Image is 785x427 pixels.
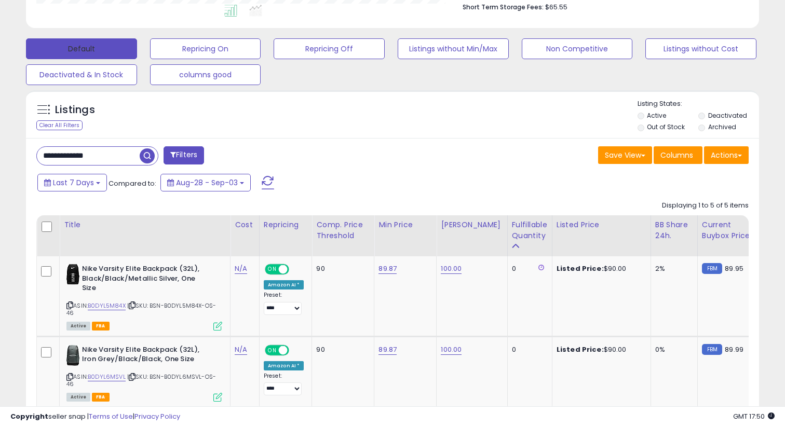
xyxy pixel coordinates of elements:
p: Listing States: [638,99,760,109]
div: Preset: [264,373,304,396]
div: 0 [512,345,544,354]
div: Clear All Filters [36,120,83,130]
div: Amazon AI * [264,361,304,370]
div: Title [64,219,226,230]
img: 31tbBEhpMnL._SL40_.jpg [66,264,79,285]
span: Aug-28 - Sep-03 [176,177,238,188]
strong: Copyright [10,411,48,421]
button: Filters [164,146,204,164]
a: 89.87 [378,264,397,274]
div: Listed Price [557,219,646,230]
button: Columns [654,146,702,164]
div: [PERSON_NAME] [441,219,503,230]
button: Listings without Min/Max [398,38,509,59]
div: seller snap | | [10,412,180,422]
span: OFF [288,346,304,354]
div: Fulfillable Quantity [512,219,548,241]
h5: Listings [55,103,95,117]
span: ON [266,346,279,354]
a: 100.00 [441,264,462,274]
a: B0DYL5M84X [88,301,126,310]
a: N/A [235,345,247,355]
div: $90.00 [557,264,643,273]
div: Current Buybox Price [702,219,755,241]
a: Privacy Policy [134,411,180,421]
span: | SKU: BSN-B0DYL5M84X-OS-46 [66,301,216,317]
span: $65.55 [545,2,567,12]
button: Non Competitive [522,38,633,59]
div: ASIN: [66,264,222,329]
span: Last 7 Days [53,177,94,188]
div: Repricing [264,219,308,230]
small: FBM [702,344,722,355]
div: Cost [235,219,255,230]
a: Terms of Use [89,411,133,421]
span: 89.95 [725,264,743,273]
b: Nike Varsity Elite Backpack (32L), Black/Black/Metallic Silver, One Size [82,264,208,296]
button: Last 7 Days [37,174,107,191]
a: N/A [235,264,247,274]
a: 89.87 [378,345,397,355]
div: $90.00 [557,345,643,354]
small: FBM [702,263,722,274]
div: 2% [655,264,689,273]
div: 0% [655,345,689,354]
b: Nike Varsity Elite Backpack (32L), Iron Grey/Black/Black, One Size [82,345,208,367]
a: B0DYL6MSVL [88,373,126,381]
a: 100.00 [441,345,462,355]
button: Save View [598,146,652,164]
label: Active [647,111,666,120]
span: All listings currently available for purchase on Amazon [66,322,90,330]
span: All listings currently available for purchase on Amazon [66,393,90,402]
div: 0 [512,264,544,273]
div: 90 [316,264,366,273]
button: Listings without Cost [645,38,756,59]
button: Repricing Off [274,38,385,59]
img: 31WociXvFXL._SL40_.jpg [66,345,79,366]
div: Preset: [264,292,304,315]
div: Min Price [378,219,432,230]
span: 89.99 [725,345,743,354]
div: Displaying 1 to 5 of 5 items [662,201,749,211]
button: Deactivated & In Stock [26,64,137,85]
b: Listed Price: [557,345,604,354]
b: Short Term Storage Fees: [463,3,544,11]
label: Deactivated [708,111,747,120]
span: FBA [92,322,110,330]
div: Comp. Price Threshold [316,219,370,241]
label: Archived [708,122,736,131]
div: ASIN: [66,345,222,401]
button: columns good [150,64,261,85]
span: Columns [660,150,693,160]
button: Repricing On [150,38,261,59]
button: Default [26,38,137,59]
button: Aug-28 - Sep-03 [160,174,251,191]
div: BB Share 24h. [655,219,693,241]
div: 90 [316,345,366,354]
span: OFF [288,265,304,274]
label: Out of Stock [647,122,685,131]
span: FBA [92,393,110,402]
div: Amazon AI * [264,280,304,290]
span: ON [266,265,279,274]
span: Compared to: [109,178,156,188]
span: 2025-09-11 17:50 GMT [733,411,775,421]
button: Actions [704,146,749,164]
span: | SKU: BSN-B0DYL6MSVL-OS-46 [66,373,216,388]
b: Listed Price: [557,264,604,273]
